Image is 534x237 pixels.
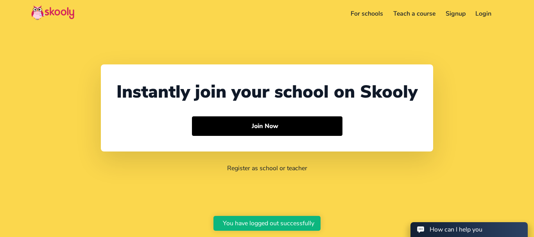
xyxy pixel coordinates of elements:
[223,219,314,228] div: You have logged out successfully
[346,7,389,20] a: For schools
[388,7,441,20] a: Teach a course
[227,164,307,173] a: Register as school or teacher
[470,7,496,20] a: Login
[192,116,342,136] button: Join Now
[441,7,471,20] a: Signup
[116,80,418,104] div: Instantly join your school on Skooly
[31,5,74,20] img: Skooly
